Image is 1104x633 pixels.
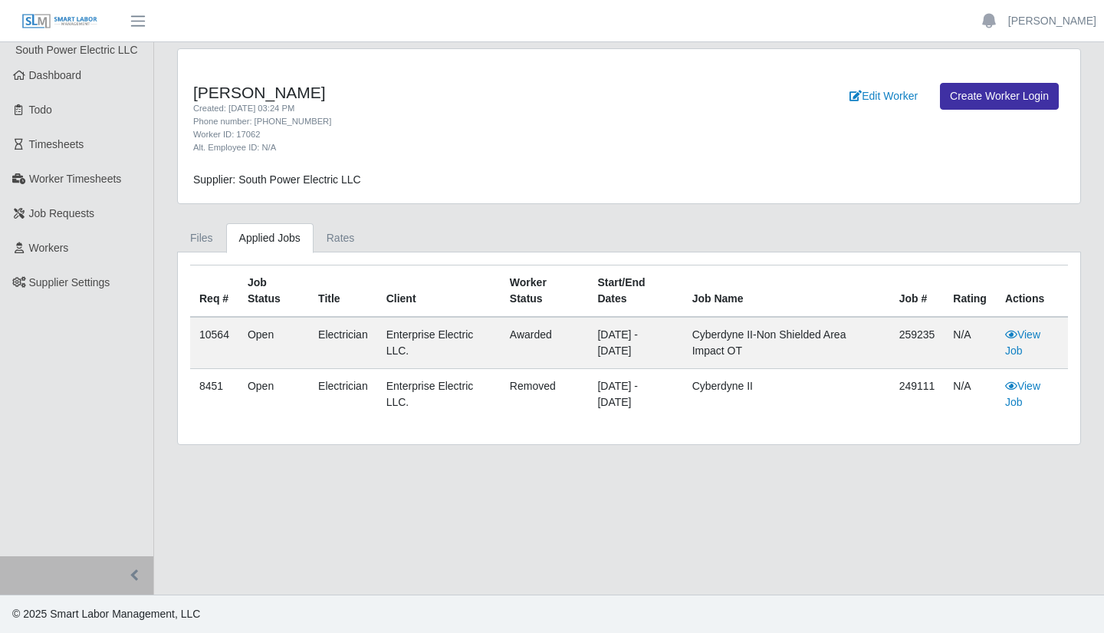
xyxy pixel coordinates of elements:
[944,265,996,318] th: Rating
[944,317,996,369] td: N/A
[1005,380,1040,408] a: View Job
[15,44,138,56] span: South Power Electric LLC
[193,173,361,186] span: Supplier: South Power Electric LLC
[177,223,226,253] a: Files
[839,83,928,110] a: Edit Worker
[190,317,238,369] td: 10564
[309,317,377,369] td: Electrician
[314,223,368,253] a: Rates
[683,369,890,420] td: Cyberdyne II
[193,102,692,115] div: Created: [DATE] 03:24 PM
[29,104,52,116] span: Todo
[1008,13,1096,29] a: [PERSON_NAME]
[29,242,69,254] span: Workers
[683,317,890,369] td: Cyberdyne II-Non Shielded Area Impact OT
[501,369,589,420] td: removed
[890,317,945,369] td: 259235
[588,317,682,369] td: [DATE] - [DATE]
[190,265,238,318] th: Req #
[501,317,589,369] td: awarded
[377,369,501,420] td: Enterprise Electric LLC.
[890,369,945,420] td: 249111
[588,265,682,318] th: Start/End Dates
[238,265,309,318] th: Job Status
[12,608,200,620] span: © 2025 Smart Labor Management, LLC
[890,265,945,318] th: Job #
[21,13,98,30] img: SLM Logo
[940,83,1059,110] a: Create Worker Login
[944,369,996,420] td: N/A
[309,265,377,318] th: Title
[683,265,890,318] th: Job Name
[996,265,1068,318] th: Actions
[238,317,309,369] td: Open
[309,369,377,420] td: Electrician
[193,141,692,154] div: Alt. Employee ID: N/A
[29,276,110,288] span: Supplier Settings
[29,173,121,185] span: Worker Timesheets
[190,369,238,420] td: 8451
[226,223,314,253] a: Applied Jobs
[377,265,501,318] th: Client
[193,115,692,128] div: Phone number: [PHONE_NUMBER]
[238,369,309,420] td: Open
[501,265,589,318] th: Worker Status
[29,138,84,150] span: Timesheets
[377,317,501,369] td: Enterprise Electric LLC.
[1005,328,1040,357] a: View Job
[588,369,682,420] td: [DATE] - [DATE]
[29,69,82,81] span: Dashboard
[193,83,692,102] h4: [PERSON_NAME]
[29,207,95,219] span: Job Requests
[193,128,692,141] div: Worker ID: 17062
